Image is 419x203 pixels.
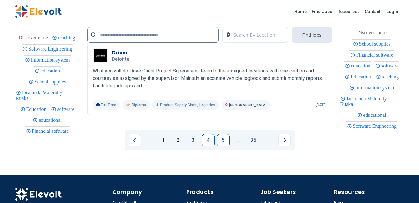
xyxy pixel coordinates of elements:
[339,94,404,108] div: Jacaranda Maternity - Ruaka
[39,117,64,123] span: educational
[375,72,400,81] div: teaching
[93,100,120,110] p: Full Time
[335,7,362,17] a: Resources
[340,96,390,107] span: Jacaranda Maternity - Ruaka
[26,106,48,112] span: Education
[157,134,170,146] a: Page 1
[22,44,73,53] div: Software Engineering
[353,123,398,129] span: Software Engineering
[348,83,395,92] div: Information system
[388,173,419,203] iframe: Chat Widget
[202,134,215,146] a: Page 4 is your current page
[232,134,245,146] a: Jump forward
[351,74,373,79] span: Education
[187,134,200,146] a: Page 3
[51,33,76,42] div: teaching
[356,111,387,119] div: educational
[93,48,327,110] a: DeloitteDriverDeloitteWhat you will do Drive Client Project Supervision Team to the assigned loca...
[309,7,335,17] a: Find Jobs
[346,121,397,130] div: Software Engineering
[132,102,146,107] span: Diploma
[129,134,141,146] a: Previous page
[41,68,62,73] span: education
[278,134,291,146] a: Next page
[247,134,260,146] a: Page 35
[28,77,67,86] div: School supplies
[129,134,291,146] ul: Pagination
[172,134,185,146] a: Page 2
[15,188,62,201] img: Elevolt
[93,67,327,90] p: What you will do Drive Client Project Supervision Team to the assigned locations with due caution...
[152,100,219,110] p: Product Supply Chain, Logistics
[351,63,372,68] span: education
[32,116,63,124] div: educational
[359,41,392,47] span: School supplies
[362,7,383,17] a: Contact
[382,74,401,79] span: teaching
[15,88,80,102] div: Jacaranda Maternity - Ruaka
[381,63,400,68] span: software
[112,49,132,57] h3: Driver
[260,188,330,196] h4: Job Seekers
[50,105,75,113] div: software
[316,102,327,107] p: [DATE]
[19,105,47,113] div: Education
[363,112,388,118] span: educational
[28,46,74,52] span: Software Engineering
[35,79,68,84] span: School supplies
[292,7,309,17] a: Home
[31,57,72,62] span: Information system
[186,188,256,196] h4: Products
[352,39,392,48] div: School supplies
[334,188,404,196] h4: Resources
[356,52,395,57] span: Financial software
[112,188,183,196] h4: Company
[34,66,61,75] div: education
[32,128,71,134] span: Financial software
[94,49,107,62] img: Deloitte
[57,106,76,112] span: software
[344,61,371,70] div: education
[349,50,394,59] div: Financial software
[357,28,387,37] div: These are topics related to the article that might interest you
[19,33,48,42] div: These are topics related to the article that might interest you
[217,134,230,146] a: Page 5
[374,61,399,70] div: software
[355,85,396,90] span: Information system
[383,5,402,18] a: Login
[15,5,62,18] img: Elevolt
[58,35,77,40] span: teaching
[16,90,65,101] span: Jacaranda Maternity - Ruaka
[229,103,266,107] span: [GEOGRAPHIC_DATA]
[344,72,372,81] div: Education
[25,126,70,135] div: Financial software
[112,57,129,62] span: Deloitte
[24,55,71,64] div: Information system
[292,27,332,43] button: Find Jobs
